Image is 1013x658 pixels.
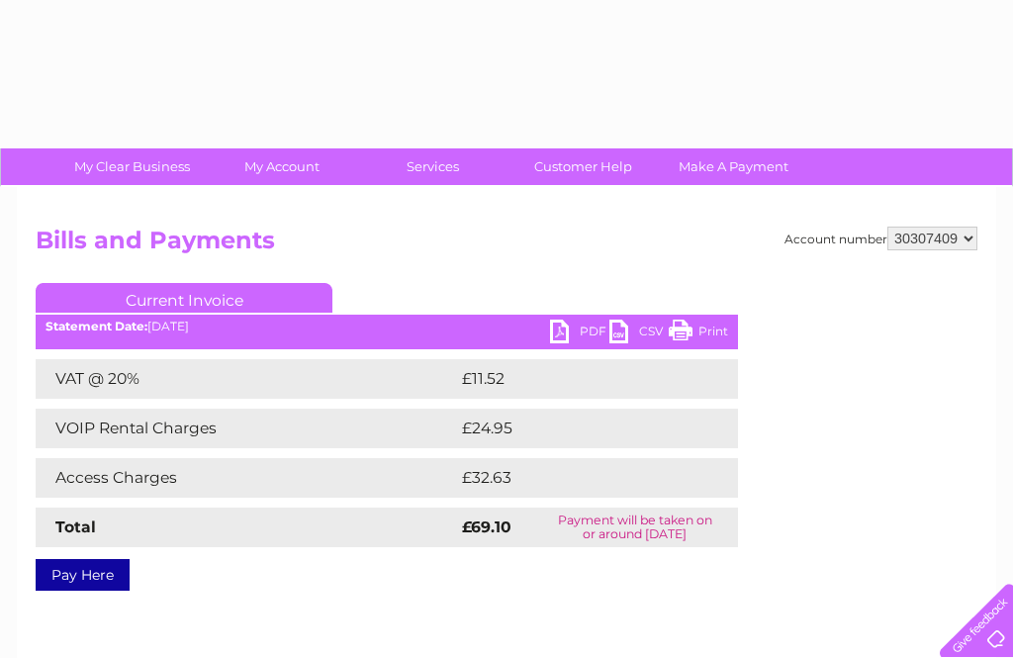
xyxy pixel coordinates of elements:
[531,508,738,547] td: Payment will be taken on or around [DATE]
[669,320,728,348] a: Print
[652,148,815,185] a: Make A Payment
[36,227,977,264] h2: Bills and Payments
[36,409,457,448] td: VOIP Rental Charges
[36,559,130,591] a: Pay Here
[351,148,514,185] a: Services
[36,320,738,333] div: [DATE]
[502,148,665,185] a: Customer Help
[36,458,457,498] td: Access Charges
[457,359,693,399] td: £11.52
[462,517,511,536] strong: £69.10
[36,283,332,313] a: Current Invoice
[550,320,609,348] a: PDF
[609,320,669,348] a: CSV
[46,319,147,333] b: Statement Date:
[50,148,214,185] a: My Clear Business
[457,458,697,498] td: £32.63
[457,409,698,448] td: £24.95
[201,148,364,185] a: My Account
[36,359,457,399] td: VAT @ 20%
[55,517,96,536] strong: Total
[784,227,977,250] div: Account number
